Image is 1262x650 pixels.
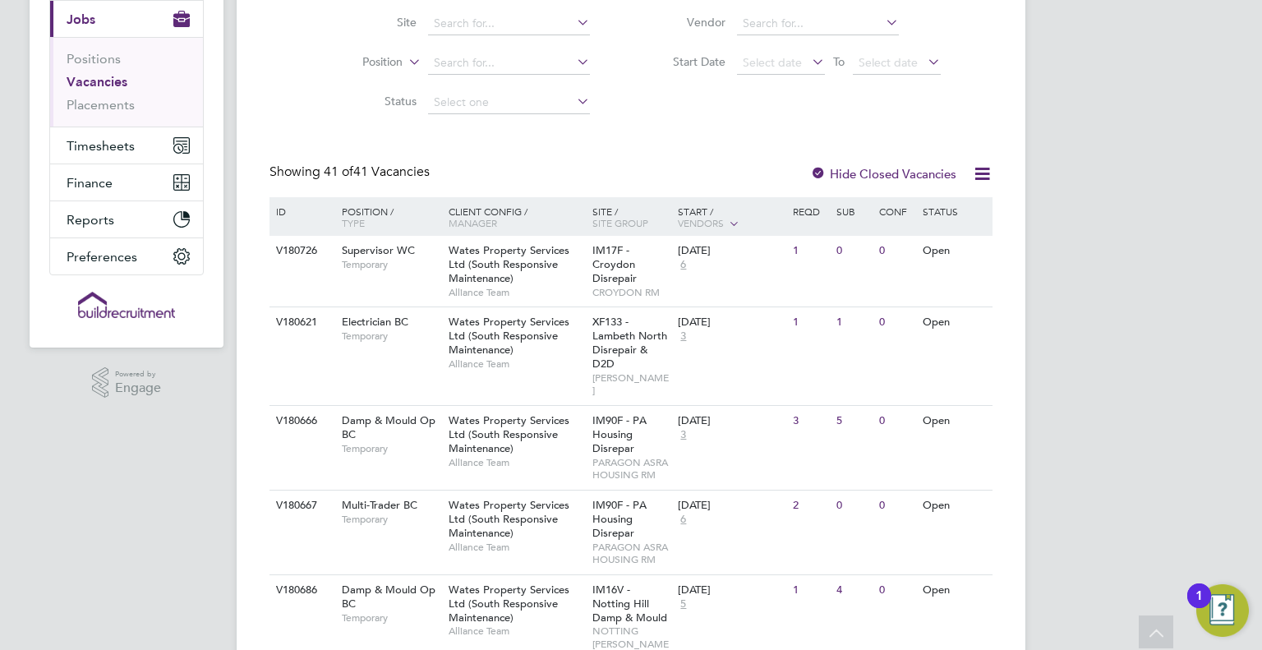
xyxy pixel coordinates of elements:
span: Electrician BC [342,315,408,329]
span: Damp & Mould Op BC [342,413,435,441]
span: IM90F - PA Housing Disrepar [592,413,647,455]
span: 5 [678,597,689,611]
div: V180686 [272,575,329,606]
div: V180667 [272,491,329,521]
div: Conf [875,197,918,225]
span: Wates Property Services Ltd (South Responsive Maintenance) [449,583,569,625]
span: Alliance Team [449,456,584,469]
div: 0 [875,406,918,436]
span: Wates Property Services Ltd (South Responsive Maintenance) [449,498,569,540]
input: Select one [428,91,590,114]
button: Timesheets [50,127,203,164]
label: Start Date [631,54,725,69]
span: Preferences [67,249,137,265]
div: Open [919,236,990,266]
button: Jobs [50,1,203,37]
span: 41 of [324,164,353,180]
span: Timesheets [67,138,135,154]
div: 0 [875,236,918,266]
span: XF133 - Lambeth North Disrepair & D2D [592,315,667,371]
span: Temporary [342,442,440,455]
button: Preferences [50,238,203,274]
div: [DATE] [678,414,785,428]
span: IM16V - Notting Hill Damp & Mould [592,583,667,625]
div: [DATE] [678,583,785,597]
span: Select date [743,55,802,70]
span: Powered by [115,367,161,381]
label: Site [322,15,417,30]
div: Jobs [50,37,203,127]
div: Open [919,575,990,606]
span: IM17F - Croydon Disrepair [592,243,637,285]
span: Wates Property Services Ltd (South Responsive Maintenance) [449,315,569,357]
button: Open Resource Center, 1 new notification [1196,584,1249,637]
div: [DATE] [678,316,785,330]
div: Reqd [789,197,831,225]
span: Alliance Team [449,625,584,638]
div: 0 [875,491,918,521]
div: 3 [789,406,831,436]
span: Temporary [342,330,440,343]
span: 6 [678,258,689,272]
a: Placements [67,97,135,113]
span: Site Group [592,216,648,229]
div: 1 [832,307,875,338]
div: Site / [588,197,675,237]
div: 0 [832,236,875,266]
div: [DATE] [678,244,785,258]
span: PARAGON ASRA HOUSING RM [592,456,670,482]
div: Showing [269,164,433,181]
span: Alliance Team [449,541,584,554]
span: CROYDON RM [592,286,670,299]
span: [PERSON_NAME] [592,371,670,397]
span: Jobs [67,12,95,27]
div: ID [272,197,329,225]
div: Status [919,197,990,225]
div: Client Config / [444,197,588,237]
div: 1 [789,575,831,606]
div: 1 [789,307,831,338]
a: Vacancies [67,74,127,90]
span: Reports [67,212,114,228]
span: Alliance Team [449,357,584,371]
span: Type [342,216,365,229]
span: PARAGON ASRA HOUSING RM [592,541,670,566]
div: Open [919,307,990,338]
input: Search for... [428,12,590,35]
div: 0 [875,575,918,606]
span: IM90F - PA Housing Disrepar [592,498,647,540]
input: Search for... [428,52,590,75]
div: Open [919,491,990,521]
div: 1 [789,236,831,266]
span: 3 [678,428,689,442]
div: 0 [832,491,875,521]
div: 0 [875,307,918,338]
span: 41 Vacancies [324,164,430,180]
div: 2 [789,491,831,521]
span: Supervisor WC [342,243,415,257]
a: Powered byEngage [92,367,162,399]
div: Position / [329,197,444,237]
label: Status [322,94,417,108]
span: Engage [115,381,161,395]
span: Manager [449,216,497,229]
div: V180621 [272,307,329,338]
span: Wates Property Services Ltd (South Responsive Maintenance) [449,243,569,285]
span: Wates Property Services Ltd (South Responsive Maintenance) [449,413,569,455]
span: Finance [67,175,113,191]
div: 5 [832,406,875,436]
span: Vendors [678,216,724,229]
label: Position [308,54,403,71]
span: Temporary [342,611,440,625]
button: Finance [50,164,203,201]
div: V180666 [272,406,329,436]
div: 1 [1195,596,1203,617]
div: 4 [832,575,875,606]
input: Search for... [737,12,899,35]
span: Select date [859,55,918,70]
span: Multi-Trader BC [342,498,417,512]
label: Vendor [631,15,725,30]
span: To [828,51,850,72]
span: 3 [678,330,689,343]
span: Damp & Mould Op BC [342,583,435,611]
